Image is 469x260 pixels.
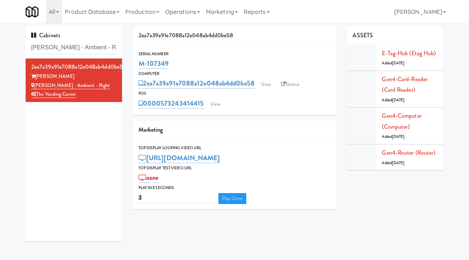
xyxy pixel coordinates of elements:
[258,79,274,90] a: View
[382,60,405,66] span: Added
[139,165,331,172] div: Top Display Test Video Url
[31,41,117,54] input: Search cabinets
[31,61,117,72] div: 2ea7a39a91e7088a12e048ab4dd0be58
[139,173,159,183] a: none
[218,193,247,204] a: Play Once
[382,75,428,94] a: Gen4-card-reader (Card Reader)
[392,60,405,66] span: [DATE]
[139,184,331,192] div: Play in X seconds
[392,160,405,166] span: [DATE]
[382,134,405,139] span: Added
[26,5,38,18] img: Micromart
[133,26,336,45] div: 2ea7a39a91e7088a12e048ab4dd0be58
[382,148,435,157] a: Gen4-router (Router)
[139,125,163,134] span: Marketing
[26,59,122,102] li: 2ea7a39a91e7088a12e048ab4dd0be58[PERSON_NAME] [PERSON_NAME] - Ambient - RightThe Vending Corner
[139,144,331,152] div: Top Display Looping Video Url
[139,78,255,88] a: 2ea7a39a91e7088a12e048ab4dd0be58
[139,50,331,58] div: Serial Number
[139,98,204,109] a: 0000573243414415
[31,72,117,81] div: [PERSON_NAME]
[352,31,373,39] span: ASSETS
[382,97,405,103] span: Added
[139,59,169,69] a: M-107349
[31,91,76,98] a: The Vending Corner
[31,31,60,39] span: Cabinets
[382,160,405,166] span: Added
[139,153,220,163] a: [URL][DOMAIN_NAME]
[392,134,405,139] span: [DATE]
[139,90,331,97] div: POS
[139,70,331,78] div: Computer
[382,49,436,57] a: E-tag-hub (Etag Hub)
[277,79,303,90] a: Balena
[392,97,405,103] span: [DATE]
[382,112,421,131] a: Gen4-computer (Computer)
[31,82,110,89] a: [PERSON_NAME] - Ambient - Right
[207,99,224,110] a: View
